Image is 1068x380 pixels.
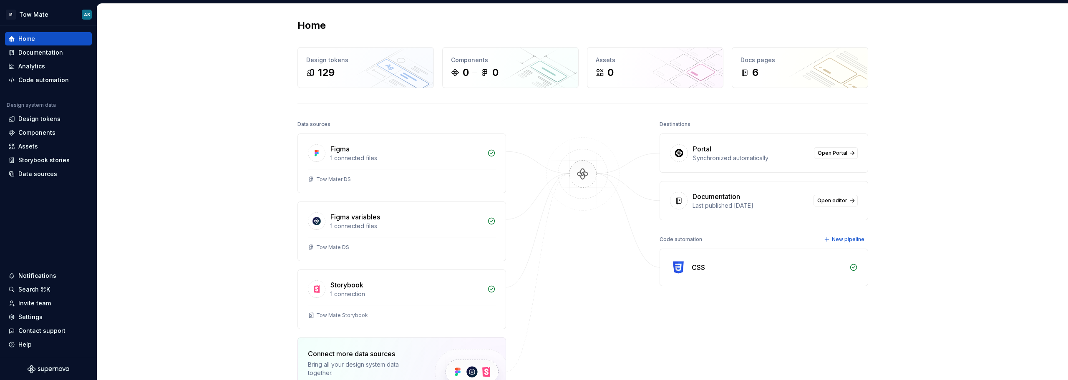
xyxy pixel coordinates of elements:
a: Open editor [814,195,858,206]
a: Components [5,126,92,139]
div: Figma variables [330,212,380,222]
a: Design tokens129 [297,47,434,88]
div: 0 [607,66,614,79]
div: Contact support [18,327,65,335]
div: Design tokens [18,115,60,123]
a: Storybook stories [5,154,92,167]
div: 1 connected files [330,154,482,162]
a: Figma1 connected filesTow Mater DS [297,133,506,193]
div: Code automation [660,234,702,245]
a: Home [5,32,92,45]
a: Analytics [5,60,92,73]
div: 1 connection [330,290,482,298]
div: Tow Mate [19,10,48,19]
div: Settings [18,313,43,321]
a: Design tokens [5,112,92,126]
div: Invite team [18,299,51,307]
a: Assets0 [587,47,723,88]
a: Code automation [5,73,92,87]
span: Open editor [817,197,847,204]
div: Figma [330,144,350,154]
div: Documentation [693,191,740,201]
div: M [6,10,16,20]
div: AS [84,11,90,18]
button: New pipeline [821,234,868,245]
a: Documentation [5,46,92,59]
a: Components00 [442,47,579,88]
div: Synchronized automatically [693,154,809,162]
div: Documentation [18,48,63,57]
svg: Supernova Logo [28,365,69,373]
a: Figma variables1 connected filesTow Mate DS [297,201,506,261]
div: Analytics [18,62,45,70]
div: Notifications [18,272,56,280]
div: Docs pages [741,56,859,64]
div: Bring all your design system data together. [308,360,421,377]
a: Open Portal [814,147,858,159]
button: Help [5,338,92,351]
div: 129 [318,66,335,79]
div: Components [18,128,55,137]
div: CSS [692,262,705,272]
button: Search ⌘K [5,283,92,296]
a: Data sources [5,167,92,181]
div: Data sources [297,118,330,130]
div: Design tokens [306,56,425,64]
div: Storybook [330,280,363,290]
div: Home [18,35,35,43]
a: Invite team [5,297,92,310]
div: Assets [596,56,715,64]
a: Settings [5,310,92,324]
div: Components [451,56,570,64]
button: Contact support [5,324,92,337]
button: MTow MateAS [2,5,95,23]
div: Help [18,340,32,349]
div: Code automation [18,76,69,84]
span: Open Portal [818,150,847,156]
div: Data sources [18,170,57,178]
div: 1 connected files [330,222,482,230]
span: New pipeline [832,236,864,243]
div: Design system data [7,102,56,108]
div: Portal [693,144,711,154]
div: Connect more data sources [308,349,421,359]
div: Storybook stories [18,156,70,164]
a: Docs pages6 [732,47,868,88]
div: Tow Mate DS [316,244,349,251]
div: 6 [752,66,758,79]
div: 0 [492,66,499,79]
div: 0 [463,66,469,79]
div: Tow Mater DS [316,176,351,183]
div: Assets [18,142,38,151]
a: Assets [5,140,92,153]
a: Storybook1 connectionTow Mate Storybook [297,269,506,329]
div: Search ⌘K [18,285,50,294]
div: Destinations [660,118,690,130]
div: Tow Mate Storybook [316,312,368,319]
button: Notifications [5,269,92,282]
h2: Home [297,19,326,32]
div: Last published [DATE] [693,201,809,210]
